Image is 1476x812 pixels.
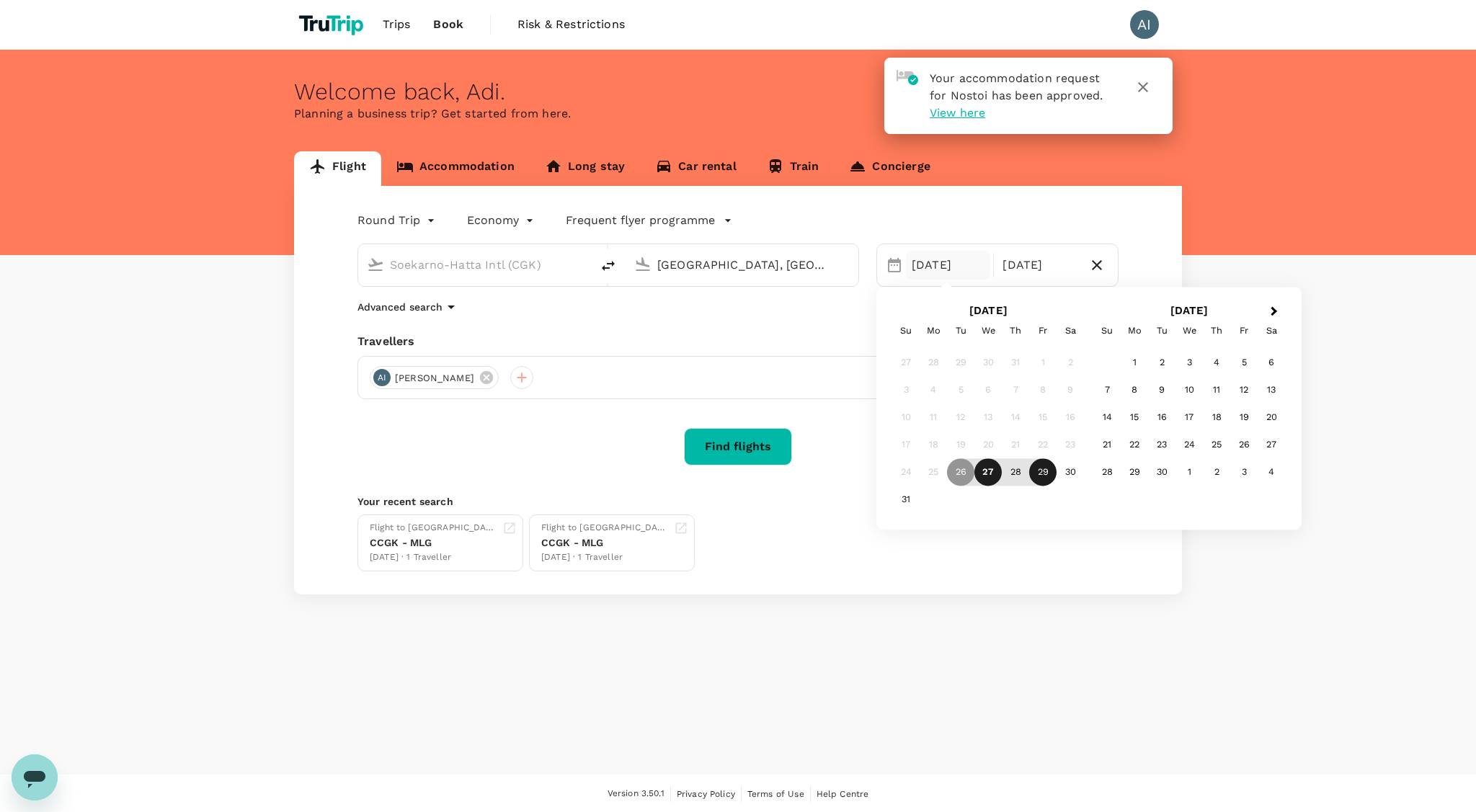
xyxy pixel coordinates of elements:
div: Choose Saturday, September 6th, 2025 [1258,349,1285,377]
button: Advanced search [357,298,460,316]
div: Choose Monday, September 1st, 2025 [1121,349,1148,377]
div: Tuesday [1148,317,1175,344]
span: Book [433,16,463,33]
div: Month August, 2025 [892,349,1084,514]
div: Thursday [1203,317,1230,344]
div: [DATE] · 1 Traveller [370,550,497,565]
div: CCGK - MLG [541,535,668,550]
h2: [DATE] [888,304,1089,317]
div: Choose Saturday, October 4th, 2025 [1258,459,1285,486]
div: Choose Sunday, September 28th, 2025 [1093,459,1121,486]
div: Not available Friday, August 22nd, 2025 [1029,432,1057,459]
div: Not available Sunday, July 27th, 2025 [892,349,920,377]
div: Choose Saturday, September 20th, 2025 [1258,404,1285,432]
div: Choose Thursday, September 18th, 2025 [1203,404,1230,432]
div: Choose Tuesday, September 2nd, 2025 [1148,349,1175,377]
div: Friday [1029,317,1057,344]
div: Choose Tuesday, September 16th, 2025 [1148,404,1175,432]
span: Help Centre [817,789,869,799]
iframe: Button to launch messaging window [12,754,58,800]
div: Choose Sunday, September 21st, 2025 [1093,432,1121,459]
div: Choose Wednesday, September 3rd, 2025 [1175,349,1203,377]
a: Car rental [640,151,752,186]
p: Your recent search [357,494,1119,509]
div: Flight to [GEOGRAPHIC_DATA] [541,521,668,535]
div: Choose Wednesday, September 24th, 2025 [1175,432,1203,459]
div: Choose Friday, October 3rd, 2025 [1230,459,1258,486]
div: Month September, 2025 [1093,349,1285,486]
div: Not available Monday, August 11th, 2025 [920,404,947,432]
img: TruTrip logo [294,9,371,40]
div: Sunday [892,317,920,344]
div: Economy [467,209,537,232]
span: View here [930,106,985,120]
div: Not available Monday, August 25th, 2025 [920,459,947,486]
div: Choose Saturday, September 13th, 2025 [1258,377,1285,404]
div: Travellers [357,333,1119,350]
div: Choose Friday, September 5th, 2025 [1230,349,1258,377]
div: Not available Sunday, August 3rd, 2025 [892,377,920,404]
div: AI [373,369,391,386]
div: [DATE] [906,251,990,280]
h2: [DATE] [1089,304,1290,317]
a: Terms of Use [747,786,804,802]
div: Choose Wednesday, October 1st, 2025 [1175,459,1203,486]
p: Planning a business trip? Get started from here. [294,105,1182,122]
div: Monday [920,317,947,344]
span: Terms of Use [747,789,804,799]
div: Choose Sunday, September 14th, 2025 [1093,404,1121,432]
span: Trips [383,16,411,33]
div: Not available Tuesday, July 29th, 2025 [947,349,974,377]
div: Not available Wednesday, August 20th, 2025 [974,432,1002,459]
div: Not available Wednesday, August 6th, 2025 [974,377,1002,404]
div: Round Trip [357,209,438,232]
div: [DATE] [997,251,1081,280]
div: Not available Friday, August 8th, 2025 [1029,377,1057,404]
div: Choose Thursday, October 2nd, 2025 [1203,459,1230,486]
div: Not available Monday, August 18th, 2025 [920,432,947,459]
div: Not available Tuesday, August 5th, 2025 [947,377,974,404]
div: Choose Friday, September 26th, 2025 [1230,432,1258,459]
div: Wednesday [1175,317,1203,344]
div: Not available Tuesday, August 12th, 2025 [947,404,974,432]
div: Choose Thursday, September 11th, 2025 [1203,377,1230,404]
div: Friday [1230,317,1258,344]
button: Next Month [1264,300,1287,324]
div: Not available Saturday, August 16th, 2025 [1057,404,1084,432]
div: AI [1130,10,1159,39]
span: Version 3.50.1 [608,787,664,801]
div: Choose Monday, September 29th, 2025 [1121,459,1148,486]
div: Choose Tuesday, September 9th, 2025 [1148,377,1175,404]
span: Risk & Restrictions [517,16,625,33]
div: Not available Saturday, August 23rd, 2025 [1057,432,1084,459]
img: hotel-approved [897,70,918,85]
div: Not available Thursday, July 31st, 2025 [1002,349,1029,377]
div: Choose Thursday, August 28th, 2025 [1002,459,1029,486]
div: Choose Saturday, September 27th, 2025 [1258,432,1285,459]
button: Frequent flyer programme [566,212,732,229]
div: [DATE] · 1 Traveller [541,550,668,565]
div: Choose Friday, September 19th, 2025 [1230,404,1258,432]
div: Not available Thursday, August 14th, 2025 [1002,404,1029,432]
div: Flight to [GEOGRAPHIC_DATA] [370,521,497,535]
div: Not available Sunday, August 24th, 2025 [892,459,920,486]
button: Find flights [684,428,792,465]
a: Flight [294,151,381,186]
span: Privacy Policy [677,789,735,799]
a: Long stay [530,151,640,186]
div: Not available Monday, August 4th, 2025 [920,377,947,404]
div: CCGK - MLG [370,535,497,550]
div: Choose Wednesday, September 10th, 2025 [1175,377,1203,404]
div: Saturday [1258,317,1285,344]
div: Choose Thursday, September 25th, 2025 [1203,432,1230,459]
div: Choose Tuesday, September 23rd, 2025 [1148,432,1175,459]
div: Choose Tuesday, September 30th, 2025 [1148,459,1175,486]
div: Choose Thursday, September 4th, 2025 [1203,349,1230,377]
div: Not available Sunday, August 17th, 2025 [892,432,920,459]
div: Not available Wednesday, August 13th, 2025 [974,404,1002,432]
div: Choose Wednesday, September 17th, 2025 [1175,404,1203,432]
div: Choose Friday, September 12th, 2025 [1230,377,1258,404]
input: Depart from [390,254,561,276]
button: delete [591,249,626,283]
div: Saturday [1057,317,1084,344]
